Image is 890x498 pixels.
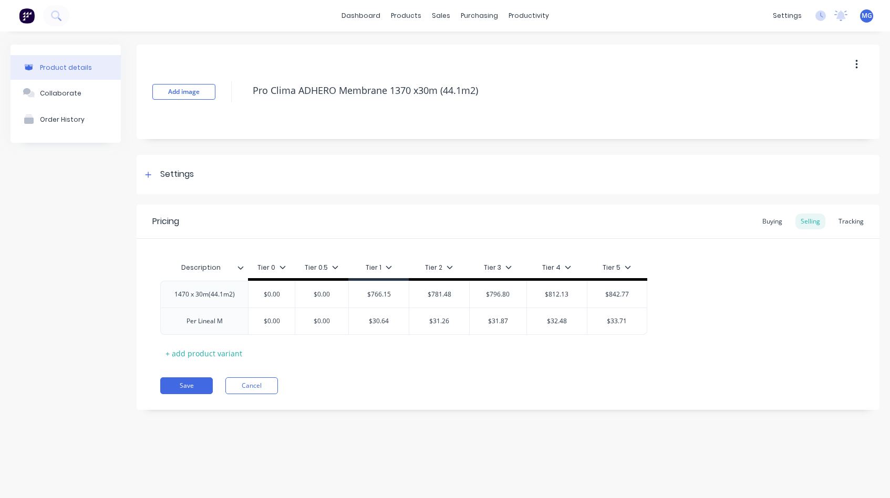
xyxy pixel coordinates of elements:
div: Buying [757,214,788,229]
button: Collaborate [11,80,121,106]
div: Tier 0.5 [305,263,338,272]
div: products [386,8,427,24]
a: dashboard [336,8,386,24]
div: Tracking [833,214,869,229]
button: Cancel [225,377,278,394]
div: sales [427,8,456,24]
div: Per Lineal M$0.00$0.00$30.64$31.26$31.87$32.48$33.71 [160,308,647,335]
div: $31.26 [409,308,469,334]
div: $812.13 [527,281,587,308]
div: $33.71 [587,308,647,334]
div: $32.48 [527,308,587,334]
span: MG [862,11,872,20]
div: Tier 1 [366,263,392,272]
div: $30.64 [349,308,409,334]
div: $0.00 [295,308,348,334]
div: $0.00 [245,308,298,334]
div: 1470 x 30m(44.1m2) [166,288,243,301]
div: Collaborate [40,89,81,97]
button: Order History [11,106,121,132]
div: $766.15 [349,281,409,308]
div: 1470 x 30m(44.1m2)$0.00$0.00$766.15$781.48$796.80$812.13$842.77 [160,281,647,308]
div: Settings [160,168,194,181]
textarea: Pro Clima ADHERO Membrane 1370 x30m (44.1m2) [247,78,816,103]
div: Per Lineal M [178,314,231,328]
div: Tier 0 [257,263,286,272]
div: Product details [40,63,92,71]
div: + add product variant [160,345,247,362]
div: Tier 3 [484,263,512,272]
div: $0.00 [295,281,348,308]
div: Selling [795,214,825,229]
div: $781.48 [409,281,469,308]
div: productivity [503,8,554,24]
img: Factory [19,8,35,24]
div: purchasing [456,8,503,24]
div: settings [768,8,807,24]
div: Tier 2 [425,263,453,272]
button: Save [160,377,213,394]
div: $842.77 [587,281,647,308]
div: Tier 5 [603,263,631,272]
div: Description [160,255,242,281]
div: Pricing [152,215,179,228]
button: Add image [152,84,215,100]
div: $0.00 [245,281,298,308]
div: Order History [40,115,85,123]
div: $31.87 [470,308,526,334]
div: Description [160,257,248,278]
button: Product details [11,55,121,80]
div: Tier 4 [542,263,571,272]
div: $796.80 [470,281,526,308]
